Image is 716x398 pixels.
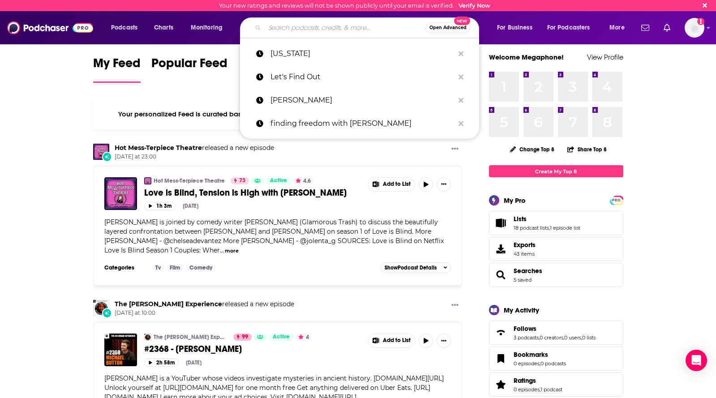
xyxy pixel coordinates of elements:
[7,19,93,36] img: Podchaser - Follow, Share and Rate Podcasts
[265,21,425,35] input: Search podcasts, credits, & more...
[514,377,562,385] a: Ratings
[504,196,526,205] div: My Pro
[270,65,454,89] p: Let's Find Out
[437,177,451,192] button: Show More Button
[564,334,581,341] a: 0 users
[233,334,252,341] a: 99
[166,264,184,271] a: Film
[505,144,560,155] button: Change Top 8
[115,144,202,152] a: Hot Mess-Terpiece Theatre
[369,334,415,347] button: Show More Button
[148,21,179,35] a: Charts
[489,53,564,61] a: Welcome Megaphone!
[219,2,490,9] div: Your new ratings and reviews will not be shown publicly until your email is verified.
[270,89,454,112] p: scott norton
[514,325,536,333] span: Follows
[611,197,622,204] span: PRO
[186,359,202,366] div: [DATE]
[154,334,227,341] a: The [PERSON_NAME] Experience
[240,65,479,89] a: Let's Find Out
[540,386,540,393] span: ,
[154,21,173,34] span: Charts
[489,237,623,261] a: Exports
[115,153,274,161] span: [DATE] at 23:00
[144,202,176,210] button: 1h 3m
[273,333,290,342] span: Active
[104,177,137,210] img: Love is Blind, Tension is High with Chelsea Devantez
[242,333,248,342] span: 99
[514,267,542,275] span: Searches
[144,334,151,341] img: The Joe Rogan Experience
[489,347,623,371] span: Bookmarks
[115,144,274,152] h3: released a new episode
[102,308,112,318] div: New Episode
[567,141,607,158] button: Share Top 8
[270,112,454,135] p: finding freedom with peter crone
[492,269,510,281] a: Searches
[144,343,362,355] a: #2368 - [PERSON_NAME]
[220,246,224,254] span: ...
[514,241,536,249] span: Exports
[504,306,539,314] div: My Activity
[239,176,245,185] span: 73
[587,53,623,61] a: View Profile
[270,176,287,185] span: Active
[549,225,550,231] span: ,
[144,358,179,367] button: 2h 58m
[104,264,145,271] h3: Categories
[93,144,109,160] img: Hot Mess-Terpiece Theatre
[454,17,470,25] span: New
[492,352,510,365] a: Bookmarks
[104,334,137,366] img: #2368 - Michael Button
[448,144,462,155] button: Show More Button
[425,22,471,33] button: Open AdvancedNew
[105,21,149,35] button: open menu
[514,215,527,223] span: Lists
[144,177,151,184] img: Hot Mess-Terpiece Theatre
[514,225,549,231] a: 18 podcast lists
[93,56,141,76] span: My Feed
[514,360,540,367] a: 0 episodes
[269,334,293,341] a: Active
[541,21,603,35] button: open menu
[270,42,454,65] p: minnesota
[638,20,653,35] a: Show notifications dropdown
[514,215,580,223] a: Lists
[266,177,291,184] a: Active
[293,177,313,184] button: 4.6
[385,265,437,271] span: Show Podcast Details
[514,251,536,257] span: 43 items
[231,177,249,184] a: 73
[296,334,312,341] button: 4
[383,181,411,188] span: Add to List
[151,56,227,83] a: Popular Feed
[514,351,548,359] span: Bookmarks
[186,264,216,271] a: Comedy
[603,21,636,35] button: open menu
[152,264,164,271] a: Tv
[240,42,479,65] a: [US_STATE]
[550,225,580,231] a: 1 episode list
[225,247,239,255] button: more
[492,243,510,255] span: Exports
[489,165,623,177] a: Create My Top 8
[540,360,566,367] a: 0 podcasts
[540,386,562,393] a: 1 podcast
[459,2,490,9] a: Verify Now
[102,152,112,162] div: New Episode
[685,18,704,38] span: Logged in as MegaphoneSupport
[685,18,704,38] button: Show profile menu
[540,360,540,367] span: ,
[144,343,242,355] span: #2368 - [PERSON_NAME]
[184,21,234,35] button: open menu
[115,300,222,308] a: The Joe Rogan Experience
[437,334,451,348] button: Show More Button
[514,377,536,385] span: Ratings
[540,334,563,341] a: 0 creators
[547,21,590,34] span: For Podcasters
[115,300,294,308] h3: released a new episode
